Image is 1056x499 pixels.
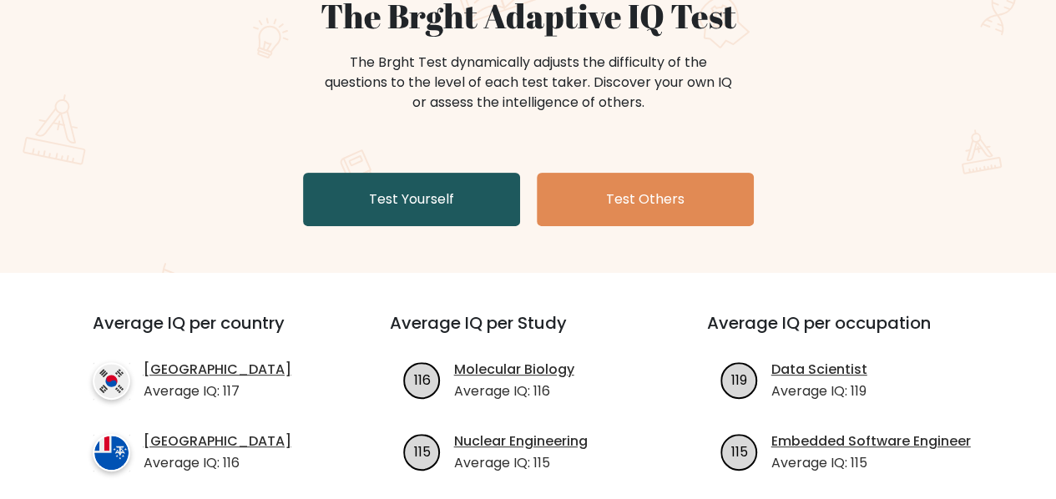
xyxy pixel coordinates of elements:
[390,313,667,353] h3: Average IQ per Study
[93,362,130,400] img: country
[731,370,747,389] text: 119
[454,381,574,401] p: Average IQ: 116
[771,453,971,473] p: Average IQ: 115
[93,434,130,471] img: country
[771,360,867,380] a: Data Scientist
[144,431,291,451] a: [GEOGRAPHIC_DATA]
[413,370,430,389] text: 116
[707,313,984,353] h3: Average IQ per occupation
[537,173,754,226] a: Test Others
[771,431,971,451] a: Embedded Software Engineer
[454,431,588,451] a: Nuclear Engineering
[730,441,747,461] text: 115
[144,453,291,473] p: Average IQ: 116
[320,53,737,113] div: The Brght Test dynamically adjusts the difficulty of the questions to the level of each test take...
[771,381,867,401] p: Average IQ: 119
[454,453,588,473] p: Average IQ: 115
[144,360,291,380] a: [GEOGRAPHIC_DATA]
[144,381,291,401] p: Average IQ: 117
[93,313,330,353] h3: Average IQ per country
[454,360,574,380] a: Molecular Biology
[413,441,430,461] text: 115
[303,173,520,226] a: Test Yourself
